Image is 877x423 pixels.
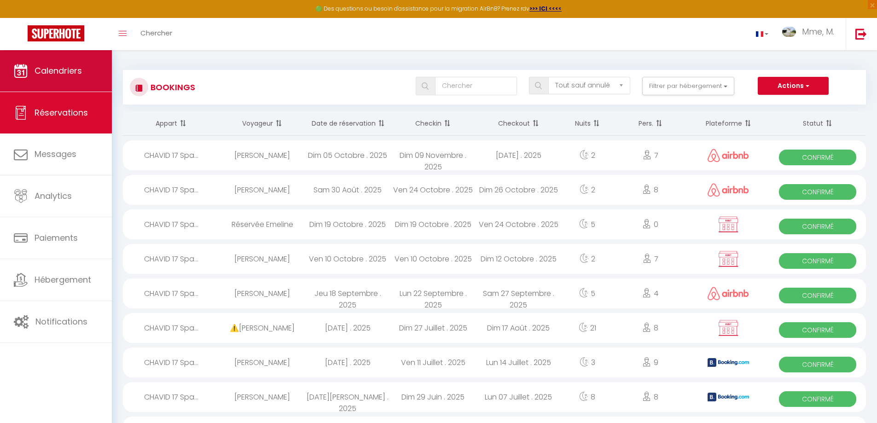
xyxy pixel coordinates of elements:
[35,190,72,202] span: Analytics
[35,65,82,76] span: Calendriers
[775,18,846,50] a: ... Mme, M.
[140,28,172,38] span: Chercher
[561,111,613,136] th: Sort by nights
[476,111,562,136] th: Sort by checkout
[390,111,476,136] th: Sort by checkin
[782,27,796,37] img: ...
[688,111,770,136] th: Sort by channel
[769,111,866,136] th: Sort by status
[305,111,390,136] th: Sort by booking date
[758,77,829,95] button: Actions
[35,148,76,160] span: Messages
[802,26,834,37] span: Mme, M.
[35,232,78,243] span: Paiements
[148,77,195,98] h3: Bookings
[613,111,687,136] th: Sort by people
[134,18,179,50] a: Chercher
[35,316,87,327] span: Notifications
[35,107,88,118] span: Réservations
[35,274,91,285] span: Hébergement
[529,5,562,12] a: >>> ICI <<<<
[435,77,517,95] input: Chercher
[642,77,734,95] button: Filtrer par hébergement
[220,111,305,136] th: Sort by guest
[28,25,84,41] img: Super Booking
[123,111,220,136] th: Sort by rentals
[855,28,867,40] img: logout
